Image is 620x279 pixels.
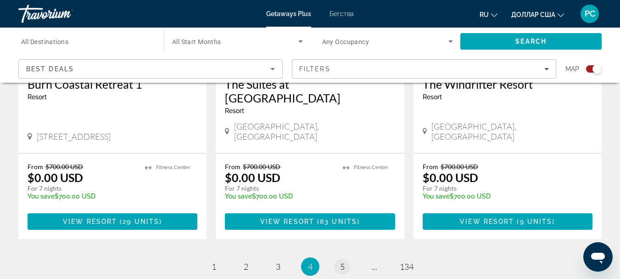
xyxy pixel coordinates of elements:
span: Resort [423,93,442,101]
span: Best Deals [26,65,74,73]
nav: Pagination [18,257,602,276]
span: ( ) [314,218,360,225]
span: From [225,163,240,171]
p: $700.00 USD [28,193,136,200]
a: Getaways Plus [266,10,311,17]
iframe: Кнопка запуска окна обмена сообщениями [583,242,613,272]
span: All Start Months [172,38,221,46]
span: Fitness Center [156,165,190,171]
a: Бегства [330,10,354,17]
p: For 7 nights [28,184,136,193]
span: View Resort [260,218,314,225]
span: 1 [212,262,216,272]
span: 29 units [123,218,159,225]
font: доллар США [511,11,555,18]
p: $0.00 USD [225,171,280,184]
span: 134 [400,262,413,272]
span: $700.00 USD [441,163,478,171]
span: Search [515,38,547,45]
a: Burn Coastal Retreat 1 [28,77,197,91]
span: [GEOGRAPHIC_DATA], [GEOGRAPHIC_DATA] [234,121,395,142]
button: Filters [292,59,556,79]
button: View Resort(83 units) [225,213,395,230]
a: Травориум [18,2,110,26]
span: 83 units [320,218,357,225]
span: $700.00 USD [45,163,83,171]
span: 3 [276,262,280,272]
p: $700.00 USD [423,193,583,200]
button: View Resort(9 units) [423,213,592,230]
p: For 7 nights [225,184,333,193]
span: Filters [299,65,330,73]
span: View Resort [63,218,117,225]
span: 9 units [520,218,553,225]
mat-select: Sort by [26,63,275,74]
span: Resort [225,107,244,114]
span: 4 [308,262,313,272]
button: Меню пользователя [578,4,602,23]
span: 5 [340,262,345,272]
span: You save [225,193,252,200]
span: $700.00 USD [243,163,280,171]
button: Изменить язык [480,8,497,21]
p: $700.00 USD [225,193,333,200]
span: Any Occupancy [322,38,369,46]
span: Resort [28,93,47,101]
span: You save [423,193,450,200]
span: All Destinations [21,38,68,46]
span: [STREET_ADDRESS] [37,131,111,142]
span: ( ) [117,218,162,225]
p: For 7 nights [423,184,583,193]
span: From [28,163,43,171]
span: ( ) [514,218,555,225]
input: Select destination [21,36,152,47]
button: Изменить валюту [511,8,564,21]
font: ru [480,11,489,18]
span: Fitness Center [354,165,388,171]
span: You save [28,193,55,200]
span: View Resort [460,218,514,225]
p: $0.00 USD [423,171,478,184]
span: 2 [244,262,248,272]
span: From [423,163,438,171]
button: Search [460,33,602,50]
span: ... [372,262,377,272]
span: [GEOGRAPHIC_DATA], [GEOGRAPHIC_DATA] [431,121,592,142]
button: View Resort(29 units) [28,213,197,230]
a: The Windrifter Resort [423,77,592,91]
p: $0.00 USD [28,171,83,184]
span: Map [565,63,579,75]
a: The Suites at [GEOGRAPHIC_DATA] [225,77,395,105]
font: РС [585,9,595,18]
